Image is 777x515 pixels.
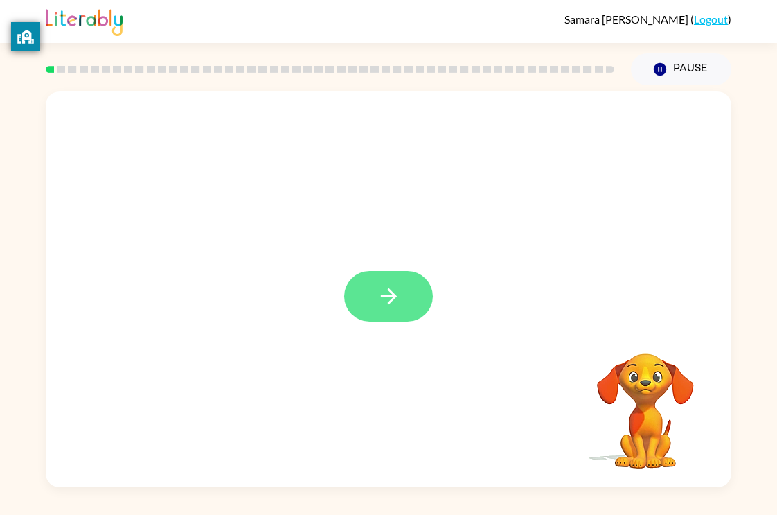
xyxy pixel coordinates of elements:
[46,6,123,36] img: Literably
[11,22,40,51] button: privacy banner
[576,332,715,471] video: Your browser must support playing .mp4 files to use Literably. Please try using another browser.
[631,53,731,85] button: Pause
[564,12,731,26] div: ( )
[564,12,690,26] span: Samara [PERSON_NAME]
[694,12,728,26] a: Logout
